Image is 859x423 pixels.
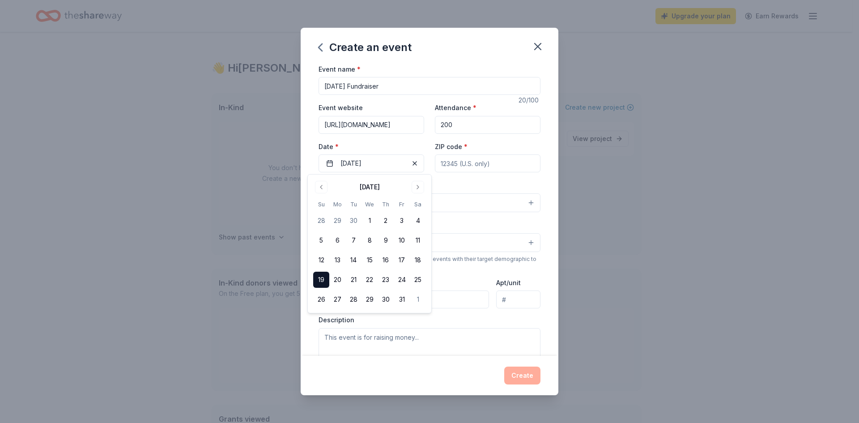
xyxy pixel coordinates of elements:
[361,252,378,268] button: 15
[329,200,345,209] th: Monday
[496,291,540,308] input: #
[319,65,361,74] label: Event name
[313,252,329,268] button: 12
[410,272,426,288] button: 25
[313,213,329,229] button: 28
[496,278,521,287] label: Apt/unit
[319,116,424,134] input: https://www...
[378,272,394,288] button: 23
[361,200,378,209] th: Wednesday
[378,252,394,268] button: 16
[410,200,426,209] th: Saturday
[378,291,394,308] button: 30
[361,213,378,229] button: 1
[394,213,410,229] button: 3
[345,252,361,268] button: 14
[329,291,345,308] button: 27
[361,232,378,248] button: 8
[519,95,540,106] div: 20 /100
[319,103,363,112] label: Event website
[361,291,378,308] button: 29
[319,316,354,325] label: Description
[329,213,345,229] button: 29
[394,252,410,268] button: 17
[345,200,361,209] th: Tuesday
[313,272,329,288] button: 19
[410,232,426,248] button: 11
[394,232,410,248] button: 10
[313,232,329,248] button: 5
[435,103,476,112] label: Attendance
[435,116,540,134] input: 20
[410,213,426,229] button: 4
[319,77,540,95] input: Spring Fundraiser
[319,154,424,172] button: [DATE]
[345,213,361,229] button: 30
[378,213,394,229] button: 2
[345,272,361,288] button: 21
[313,291,329,308] button: 26
[378,232,394,248] button: 9
[435,154,540,172] input: 12345 (U.S. only)
[319,142,424,151] label: Date
[361,272,378,288] button: 22
[435,142,468,151] label: ZIP code
[329,252,345,268] button: 13
[410,291,426,308] button: 1
[329,232,345,248] button: 6
[315,181,327,193] button: Go to previous month
[329,272,345,288] button: 20
[378,200,394,209] th: Thursday
[345,291,361,308] button: 28
[345,232,361,248] button: 7
[313,200,329,209] th: Sunday
[394,291,410,308] button: 31
[319,40,412,55] div: Create an event
[394,200,410,209] th: Friday
[412,181,424,193] button: Go to next month
[410,252,426,268] button: 18
[394,272,410,288] button: 24
[360,182,380,192] div: [DATE]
